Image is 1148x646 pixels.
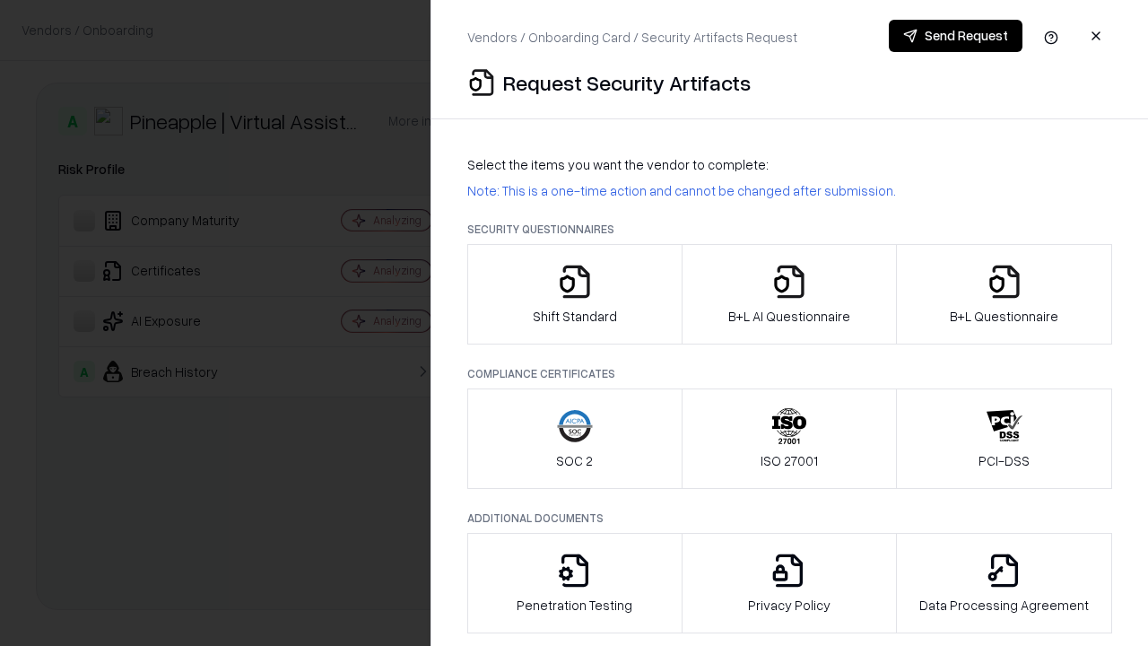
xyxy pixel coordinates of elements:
p: Security Questionnaires [467,222,1112,237]
button: ISO 27001 [682,388,898,489]
p: B+L AI Questionnaire [728,307,850,326]
button: Penetration Testing [467,533,683,633]
button: B+L AI Questionnaire [682,244,898,345]
button: Send Request [889,20,1022,52]
p: PCI-DSS [978,451,1030,470]
p: Penetration Testing [517,596,632,615]
button: SOC 2 [467,388,683,489]
p: Shift Standard [533,307,617,326]
p: Additional Documents [467,511,1112,526]
p: SOC 2 [556,451,593,470]
button: B+L Questionnaire [896,244,1112,345]
button: Data Processing Agreement [896,533,1112,633]
button: Privacy Policy [682,533,898,633]
p: Note: This is a one-time action and cannot be changed after submission. [467,181,1112,200]
button: Shift Standard [467,244,683,345]
p: Select the items you want the vendor to complete: [467,155,1112,174]
p: B+L Questionnaire [950,307,1058,326]
p: Vendors / Onboarding Card / Security Artifacts Request [467,28,797,47]
p: ISO 27001 [761,451,818,470]
p: Request Security Artifacts [503,68,751,97]
p: Compliance Certificates [467,366,1112,381]
button: PCI-DSS [896,388,1112,489]
p: Privacy Policy [748,596,831,615]
p: Data Processing Agreement [919,596,1089,615]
